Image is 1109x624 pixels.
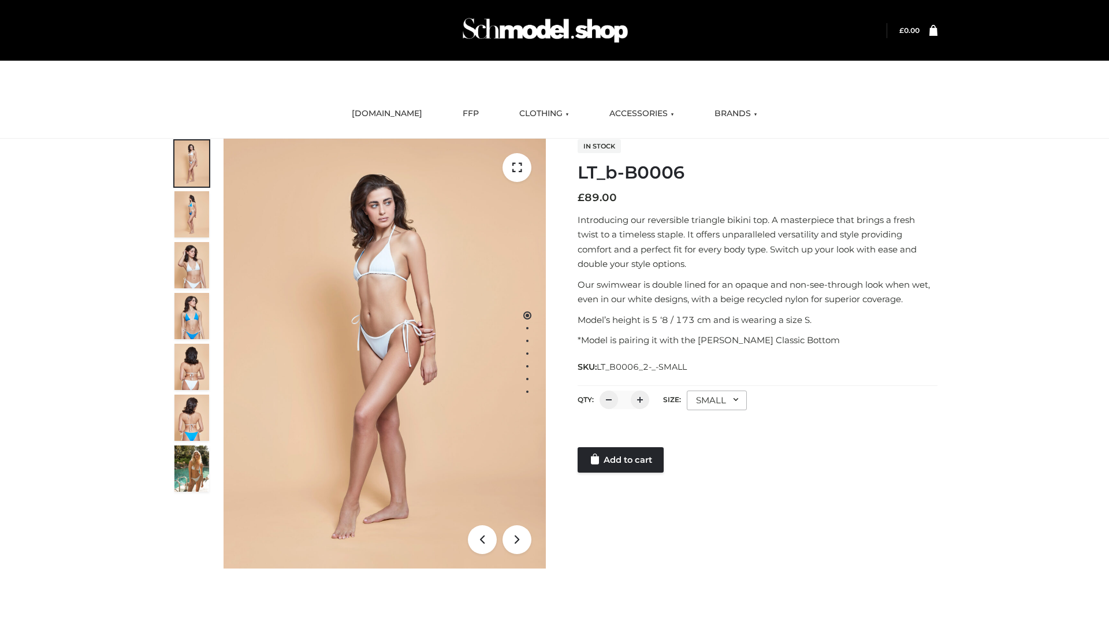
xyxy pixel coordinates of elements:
[578,333,937,348] p: *Model is pairing it with the [PERSON_NAME] Classic Bottom
[174,140,209,187] img: ArielClassicBikiniTop_CloudNine_AzureSky_OW114ECO_1-scaled.jpg
[174,191,209,237] img: ArielClassicBikiniTop_CloudNine_AzureSky_OW114ECO_2-scaled.jpg
[174,344,209,390] img: ArielClassicBikiniTop_CloudNine_AzureSky_OW114ECO_7-scaled.jpg
[578,191,585,204] span: £
[174,445,209,492] img: Arieltop_CloudNine_AzureSky2.jpg
[578,213,937,272] p: Introducing our reversible triangle bikini top. A masterpiece that brings a fresh twist to a time...
[174,242,209,288] img: ArielClassicBikiniTop_CloudNine_AzureSky_OW114ECO_3-scaled.jpg
[578,277,937,307] p: Our swimwear is double lined for an opaque and non-see-through look when wet, even in our white d...
[663,395,681,404] label: Size:
[578,447,664,473] a: Add to cart
[578,313,937,328] p: Model’s height is 5 ‘8 / 173 cm and is wearing a size S.
[899,26,904,35] span: £
[597,362,687,372] span: LT_B0006_2-_-SMALL
[174,395,209,441] img: ArielClassicBikiniTop_CloudNine_AzureSky_OW114ECO_8-scaled.jpg
[578,360,688,374] span: SKU:
[578,139,621,153] span: In stock
[224,139,546,569] img: ArielClassicBikiniTop_CloudNine_AzureSky_OW114ECO_1
[174,293,209,339] img: ArielClassicBikiniTop_CloudNine_AzureSky_OW114ECO_4-scaled.jpg
[578,162,937,183] h1: LT_b-B0006
[459,8,632,53] img: Schmodel Admin 964
[454,101,487,127] a: FFP
[511,101,578,127] a: CLOTHING
[687,391,747,410] div: SMALL
[899,26,920,35] a: £0.00
[899,26,920,35] bdi: 0.00
[578,395,594,404] label: QTY:
[706,101,766,127] a: BRANDS
[578,191,617,204] bdi: 89.00
[343,101,431,127] a: [DOMAIN_NAME]
[601,101,683,127] a: ACCESSORIES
